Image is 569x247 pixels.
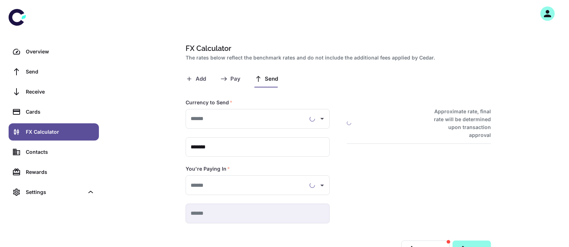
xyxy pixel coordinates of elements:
[9,163,99,181] a: Rewards
[26,48,95,56] div: Overview
[265,76,278,82] span: Send
[26,168,95,176] div: Rewards
[9,63,99,80] a: Send
[26,68,95,76] div: Send
[9,43,99,60] a: Overview
[196,76,206,82] span: Add
[186,43,488,54] h1: FX Calculator
[9,83,99,100] a: Receive
[9,103,99,120] a: Cards
[9,123,99,141] a: FX Calculator
[186,165,230,172] label: You're Paying In
[426,108,491,139] h6: Approximate rate, final rate will be determined upon transaction approval
[317,180,327,190] button: Open
[186,99,233,106] label: Currency to Send
[230,76,240,82] span: Pay
[26,128,95,136] div: FX Calculator
[186,54,488,62] h2: The rates below reflect the benchmark rates and do not include the additional fees applied by Cedar.
[317,114,327,124] button: Open
[26,148,95,156] div: Contacts
[26,108,95,116] div: Cards
[9,184,99,201] div: Settings
[26,188,84,196] div: Settings
[9,143,99,161] a: Contacts
[26,88,95,96] div: Receive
